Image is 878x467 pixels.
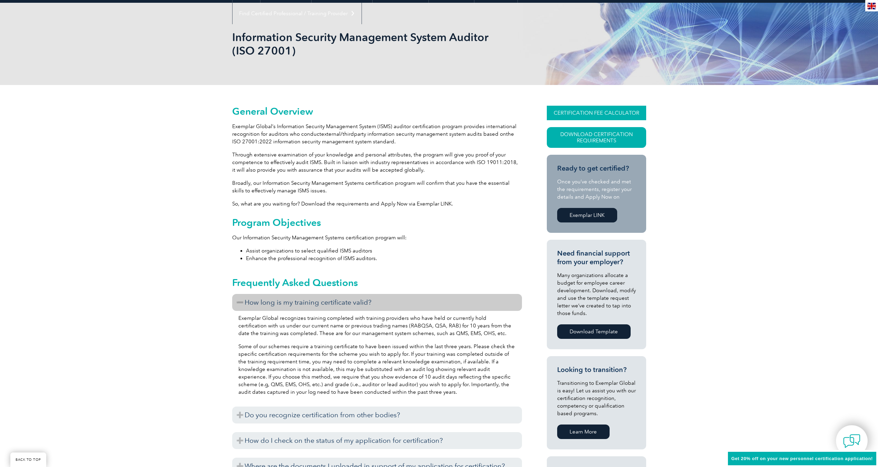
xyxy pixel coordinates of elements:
a: Download Certification Requirements [547,127,646,148]
li: Assist organizations to select qualified ISMS auditors [246,247,522,255]
p: Transitioning to Exemplar Global is easy! Let us assist you with our certification recognition, c... [557,379,636,417]
p: Some of our schemes require a training certificate to have been issued within the last three year... [238,343,516,396]
p: Once you’ve checked and met the requirements, register your details and Apply Now on [557,178,636,201]
p: Exemplar Global’s Information Security Management System (ISMS) auditor certification program pro... [232,123,522,145]
h1: Information Security Management System Auditor (ISO 27001) [232,30,497,57]
p: Through extensive examination of your knowledge and personal attributes, the program will give yo... [232,151,522,174]
h3: Need financial support from your employer? [557,249,636,266]
h3: Do you recognize certification from other bodies? [232,407,522,423]
a: CERTIFICATION FEE CALCULATOR [547,106,646,120]
h3: How long is my training certificate valid? [232,294,522,311]
p: Many organizations allocate a budget for employee career development. Download, modify and use th... [557,271,636,317]
img: contact-chat.png [843,432,860,450]
a: Exemplar LINK [557,208,617,222]
h2: General Overview [232,106,522,117]
p: Exemplar Global recognizes training completed with training providers who have held or currently ... [238,314,516,337]
p: Broadly, our Information Security Management Systems certification program will confirm that you ... [232,179,522,194]
p: So, what are you waiting for? Download the requirements and Apply Now via Exemplar LINK. [232,200,522,208]
a: Download Template [557,324,631,339]
h2: Program Objectives [232,217,522,228]
a: Find Certified Professional / Training Provider [233,3,362,24]
a: Learn More [557,425,610,439]
span: Get 20% off on your new personnel certification application! [731,456,873,461]
span: external/third [321,131,354,137]
h3: Looking to transition? [557,365,636,374]
span: party information security management system audits based on [354,131,506,137]
h3: How do I check on the status of my application for certification? [232,432,522,449]
h2: Frequently Asked Questions [232,277,522,288]
h3: Ready to get certified? [557,164,636,173]
li: Enhance the professional recognition of ISMS auditors. [246,255,522,262]
img: en [867,3,876,9]
p: Our Information Security Management Systems certification program will: [232,234,522,241]
a: BACK TO TOP [10,452,46,467]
